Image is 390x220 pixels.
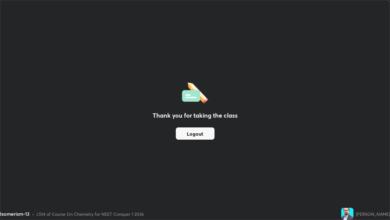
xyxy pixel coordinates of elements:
[356,211,390,217] div: [PERSON_NAME]
[32,211,34,217] div: •
[182,80,208,104] img: offlineFeedback.1438e8b3.svg
[341,208,353,220] img: 575f463803b64d1597248aa6fa768815.jpg
[37,211,144,217] div: L104 of Course On Chemistry for NEET Conquer 1 2026
[176,127,214,140] button: Logout
[153,111,238,120] h2: Thank you for taking the class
